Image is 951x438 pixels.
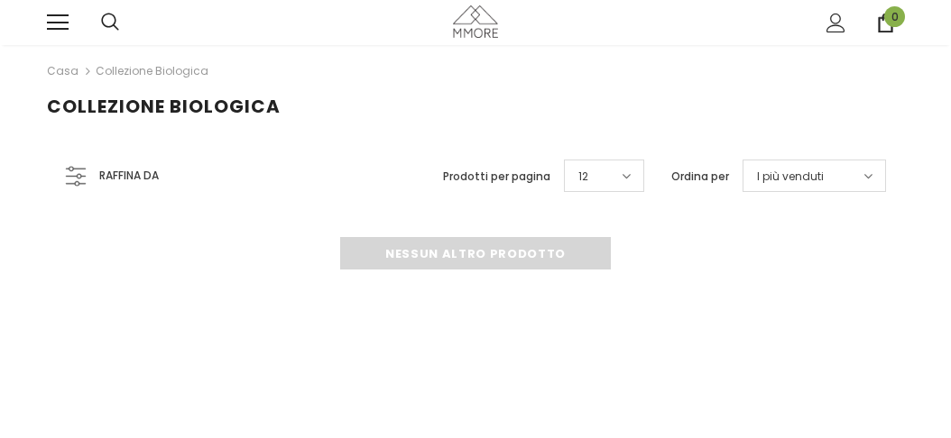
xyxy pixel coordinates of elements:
[99,166,159,186] span: Raffina da
[47,60,78,82] a: Casa
[876,14,895,32] a: 0
[884,6,905,27] span: 0
[443,168,550,186] label: Prodotti per pagina
[757,168,824,186] span: I più venduti
[47,94,281,119] span: Collezione biologica
[96,63,208,78] a: Collezione biologica
[671,168,729,186] label: Ordina per
[453,5,498,37] img: Casi MMORE
[578,168,588,186] span: 12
